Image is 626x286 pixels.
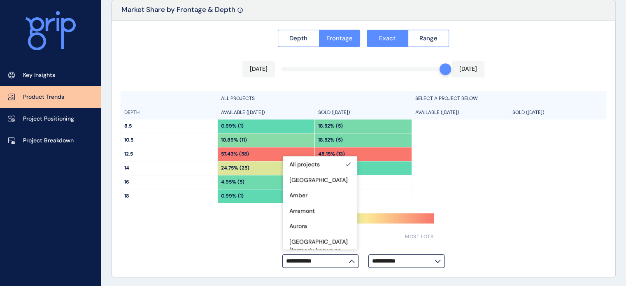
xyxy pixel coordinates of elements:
button: Depth [278,30,319,47]
p: Product Trends [23,93,64,101]
p: Key Insights [23,71,55,79]
p: SOLD ([DATE]) [318,109,350,116]
span: Depth [289,34,307,42]
p: AVAILABLE ([DATE]) [415,109,459,116]
p: Amber [289,191,307,200]
p: Project Breakdown [23,137,74,145]
p: [DATE] [250,65,268,73]
p: 18.52% (5) [318,137,343,144]
p: - [318,193,408,200]
p: 0.99% (1) [221,123,244,130]
p: SELECT A PROJECT BELOW [415,95,478,102]
p: 14 [124,165,214,172]
p: [GEOGRAPHIC_DATA] (formerly known as [GEOGRAPHIC_DATA]) [289,238,351,262]
p: DEPTH [124,109,140,116]
span: Frontage [326,34,353,42]
p: SOLD ([DATE]) [512,109,544,116]
p: Project Positioning [23,115,74,123]
p: Arramont [289,207,315,215]
p: [GEOGRAPHIC_DATA] [289,176,348,184]
p: 16 [124,179,214,186]
p: 24.75% (25) [221,165,249,172]
button: Range [408,30,449,47]
button: Frontage [319,30,361,47]
p: 57.43% (58) [221,151,249,158]
p: - [318,179,408,186]
p: Aurora [289,222,307,230]
p: 48.15% (13) [318,151,345,158]
p: 10.89% (11) [221,137,247,144]
p: ALL PROJECTS [221,95,255,102]
p: 10.5 [124,137,214,144]
p: 12.5 [124,151,214,158]
p: AVAILABLE ([DATE]) [221,109,265,116]
span: Range [419,34,438,42]
p: [DATE] [459,65,477,73]
p: 18 [124,193,214,200]
p: 0.99% (1) [221,193,244,200]
span: Exact [379,34,396,42]
span: MOST LOTS [405,233,433,240]
p: 18.52% (5) [318,123,343,130]
p: Market Share by Frontage & Depth [121,5,235,20]
p: 8.5 [124,123,214,130]
p: All projects [289,160,320,169]
button: Exact [367,30,408,47]
p: 4.95% (5) [221,179,244,186]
